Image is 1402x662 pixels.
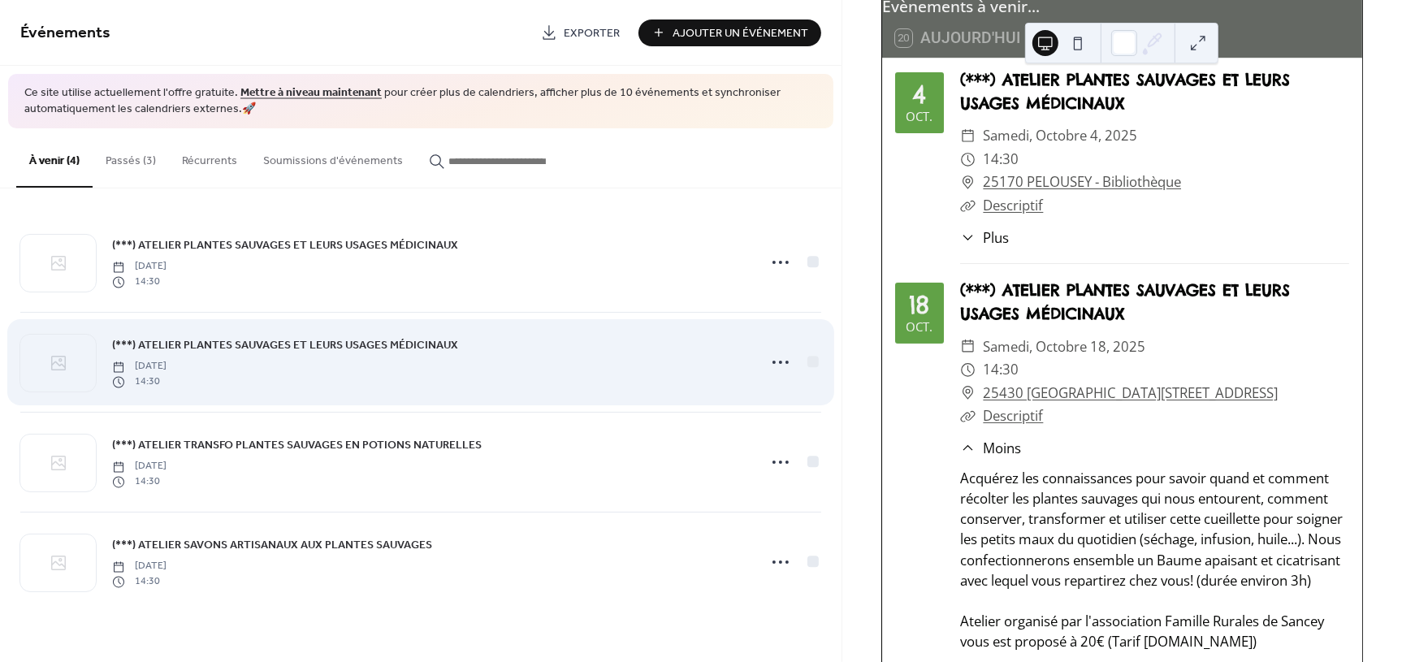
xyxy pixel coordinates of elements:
a: Exporter [529,19,632,46]
a: (***) ATELIER PLANTES SAUVAGES ET LEURS USAGES MÉDICINAUX [960,70,1290,113]
a: Mettre à niveau maintenant [240,83,382,105]
div: oct. [906,110,933,123]
span: Ce site utilise actuellement l'offre gratuite. pour créer plus de calendriers, afficher plus de 1... [24,86,817,118]
span: [DATE] [112,360,167,374]
div: ​ [960,148,976,171]
span: samedi, octobre 4, 2025 [983,124,1137,148]
div: ​ [960,171,976,194]
button: ​Moins [960,438,1022,458]
span: Ajouter Un Événement [673,25,809,42]
a: (***) ATELIER TRANSFO PLANTES SAUVAGES EN POTIONS NATURELLES [112,436,482,455]
span: 14:30 [112,574,167,589]
div: ​ [960,124,976,148]
span: [DATE] [112,460,167,474]
span: Moins [983,438,1021,458]
div: ​ [960,194,976,218]
span: 14:30 [112,474,167,489]
div: ​ [960,438,976,458]
span: 14:30 [112,374,167,389]
div: ​ [960,335,976,359]
div: ​ [960,382,976,405]
span: [DATE] [112,560,167,574]
a: (***) ATELIER PLANTES SAUVAGES ET LEURS USAGES MÉDICINAUX [112,336,458,355]
span: [DATE] [112,260,167,275]
a: (***) ATELIER SAVONS ARTISANAUX AUX PLANTES SAUVAGES [112,536,432,555]
div: 4 [912,82,926,106]
span: 14:30 [983,148,1019,171]
div: ​ [960,405,976,428]
div: oct. [906,321,933,333]
a: Descriptif [983,196,1043,214]
a: (***) ATELIER PLANTES SAUVAGES ET LEURS USAGES MÉDICINAUX [112,236,458,255]
button: Récurrents [169,128,250,186]
div: ​ [960,227,976,248]
button: Ajouter Un Événement [638,19,821,46]
a: 25430 [GEOGRAPHIC_DATA][STREET_ADDRESS] [983,382,1278,405]
span: (***) ATELIER SAVONS ARTISANAUX AUX PLANTES SAUVAGES [112,538,432,555]
span: (***) ATELIER PLANTES SAUVAGES ET LEURS USAGES MÉDICINAUX [112,338,458,355]
a: 25170 PELOUSEY - Bibliothèque [983,171,1181,194]
span: samedi, octobre 18, 2025 [983,335,1145,359]
span: Événements [20,18,110,50]
span: (***) ATELIER PLANTES SAUVAGES ET LEURS USAGES MÉDICINAUX [112,238,458,255]
button: Passés (3) [93,128,169,186]
span: (***) ATELIER TRANSFO PLANTES SAUVAGES EN POTIONS NATURELLES [112,438,482,455]
button: Soumissions d'événements [250,128,416,186]
a: Descriptif [983,406,1043,425]
span: Plus [983,227,1009,248]
button: À venir (4) [16,128,93,188]
div: 18 [909,292,929,317]
span: Exporter [564,25,620,42]
span: 14:30 [112,275,167,289]
a: (***) ATELIER PLANTES SAUVAGES ET LEURS USAGES MÉDICINAUX [960,280,1290,323]
span: 14:30 [983,358,1019,382]
div: ​ [960,358,976,382]
button: ​Plus [960,227,1010,248]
